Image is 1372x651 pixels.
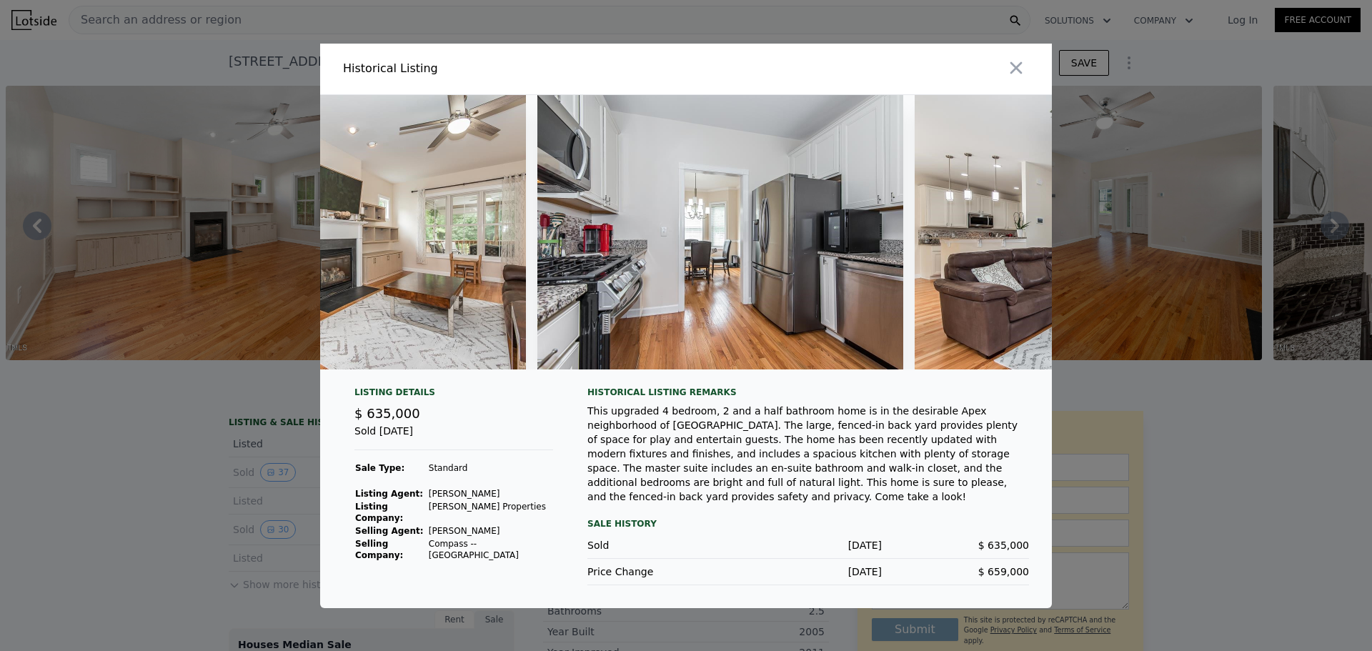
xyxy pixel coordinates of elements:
[354,406,420,421] span: $ 635,000
[428,500,553,525] td: [PERSON_NAME] Properties
[915,95,1281,369] img: Property Img
[355,502,403,523] strong: Listing Company:
[537,95,903,369] img: Property Img
[428,462,553,474] td: Standard
[355,489,423,499] strong: Listing Agent:
[735,565,882,579] div: [DATE]
[587,404,1029,504] div: This upgraded 4 bedroom, 2 and a half bathroom home is in the desirable Apex neighborhood of [GEO...
[355,526,424,536] strong: Selling Agent:
[428,525,553,537] td: [PERSON_NAME]
[355,539,403,560] strong: Selling Company:
[343,60,680,77] div: Historical Listing
[587,538,735,552] div: Sold
[428,487,553,500] td: [PERSON_NAME]
[354,424,553,450] div: Sold [DATE]
[160,95,526,369] img: Property Img
[978,540,1029,551] span: $ 635,000
[587,515,1029,532] div: Sale History
[428,537,553,562] td: Compass -- [GEOGRAPHIC_DATA]
[355,463,404,473] strong: Sale Type:
[587,387,1029,398] div: Historical Listing remarks
[587,565,735,579] div: Price Change
[978,566,1029,577] span: $ 659,000
[354,387,553,404] div: Listing Details
[735,538,882,552] div: [DATE]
